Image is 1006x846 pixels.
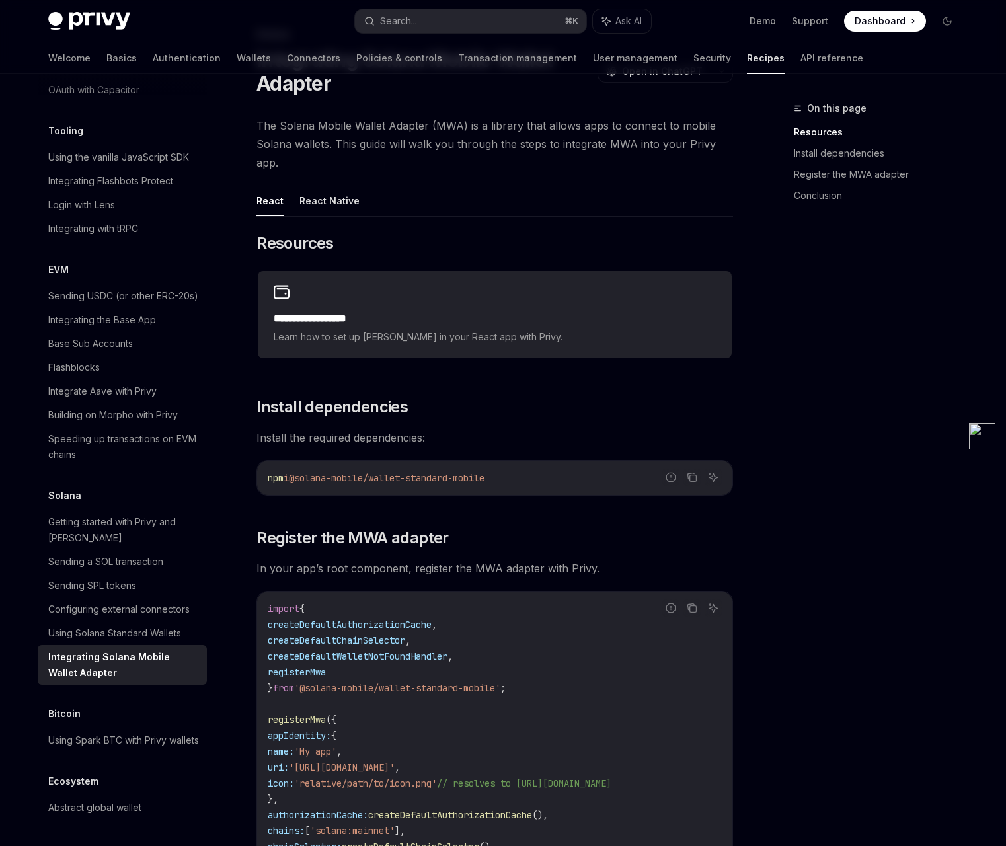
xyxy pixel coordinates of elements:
[368,809,532,821] span: createDefaultAuthorizationCache
[268,761,289,773] span: uri:
[48,312,156,328] div: Integrating the Base App
[705,599,722,617] button: Ask AI
[48,360,100,375] div: Flashblocks
[331,730,336,742] span: {
[38,169,207,193] a: Integrating Flashbots Protect
[38,728,207,752] a: Using Spark BTC with Privy wallets
[855,15,906,28] span: Dashboard
[48,123,83,139] h5: Tooling
[268,603,299,615] span: import
[256,559,733,578] span: In your app’s root component, register the MWA adapter with Privy.
[289,472,484,484] span: @solana-mobile/wallet-standard-mobile
[268,714,326,726] span: registerMwa
[662,469,679,486] button: Report incorrect code
[258,271,732,358] a: **** **** **** ***Learn how to set up [PERSON_NAME] in your React app with Privy.
[305,825,310,837] span: [
[750,15,776,28] a: Demo
[294,746,336,757] span: 'My app'
[794,185,968,206] a: Conclusion
[437,777,611,789] span: // resolves to [URL][DOMAIN_NAME]
[268,634,405,646] span: createDefaultChainSelector
[355,9,586,33] button: Search...⌘K
[256,428,733,447] span: Install the required dependencies:
[48,601,190,617] div: Configuring external connectors
[500,682,506,694] span: ;
[48,149,189,165] div: Using the vanilla JavaScript SDK
[48,12,130,30] img: dark logo
[38,193,207,217] a: Login with Lens
[48,578,136,594] div: Sending SPL tokens
[268,793,278,805] span: },
[268,746,294,757] span: name:
[48,407,178,423] div: Building on Morpho with Privy
[256,397,408,418] span: Install dependencies
[48,197,115,213] div: Login with Lens
[237,42,271,74] a: Wallets
[38,332,207,356] a: Base Sub Accounts
[268,619,432,631] span: createDefaultAuthorizationCache
[268,809,368,821] span: authorizationCache:
[268,650,447,662] span: createDefaultWalletNotFoundHandler
[807,100,867,116] span: On this page
[532,809,548,821] span: (),
[48,488,81,504] h5: Solana
[294,777,437,789] span: 'relative/path/to/icon.png'
[38,379,207,403] a: Integrate Aave with Privy
[287,42,340,74] a: Connectors
[106,42,137,74] a: Basics
[256,116,733,172] span: The Solana Mobile Wallet Adapter (MWA) is a library that allows apps to connect to mobile Solana ...
[48,431,199,463] div: Speeding up transactions on EVM chains
[593,42,677,74] a: User management
[268,825,305,837] span: chains:
[792,15,828,28] a: Support
[38,796,207,820] a: Abstract global wallet
[48,554,163,570] div: Sending a SOL transaction
[268,666,326,678] span: registerMwa
[48,288,198,304] div: Sending USDC (or other ERC-20s)
[432,619,437,631] span: ,
[593,9,651,33] button: Ask AI
[48,514,199,546] div: Getting started with Privy and [PERSON_NAME]
[800,42,863,74] a: API reference
[747,42,785,74] a: Recipes
[336,746,342,757] span: ,
[683,599,701,617] button: Copy the contents from the code block
[38,145,207,169] a: Using the vanilla JavaScript SDK
[48,42,91,74] a: Welcome
[38,356,207,379] a: Flashblocks
[268,777,294,789] span: icon:
[48,800,141,816] div: Abstract global wallet
[937,11,958,32] button: Toggle dark mode
[380,13,417,29] div: Search...
[38,308,207,332] a: Integrating the Base App
[38,427,207,467] a: Speeding up transactions on EVM chains
[48,649,199,681] div: Integrating Solana Mobile Wallet Adapter
[268,472,284,484] span: npm
[458,42,577,74] a: Transaction management
[794,164,968,185] a: Register the MWA adapter
[564,16,578,26] span: ⌘ K
[299,185,360,216] button: React Native
[447,650,453,662] span: ,
[705,469,722,486] button: Ask AI
[284,472,289,484] span: i
[274,329,716,345] span: Learn how to set up [PERSON_NAME] in your React app with Privy.
[38,403,207,427] a: Building on Morpho with Privy
[38,574,207,597] a: Sending SPL tokens
[615,15,642,28] span: Ask AI
[48,732,199,748] div: Using Spark BTC with Privy wallets
[38,284,207,308] a: Sending USDC (or other ERC-20s)
[268,682,273,694] span: }
[256,233,334,254] span: Resources
[48,336,133,352] div: Base Sub Accounts
[326,714,336,726] span: ({
[794,122,968,143] a: Resources
[299,603,305,615] span: {
[48,625,181,641] div: Using Solana Standard Wallets
[662,599,679,617] button: Report incorrect code
[294,682,500,694] span: '@solana-mobile/wallet-standard-mobile'
[693,42,731,74] a: Security
[38,550,207,574] a: Sending a SOL transaction
[48,706,81,722] h5: Bitcoin
[273,682,294,694] span: from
